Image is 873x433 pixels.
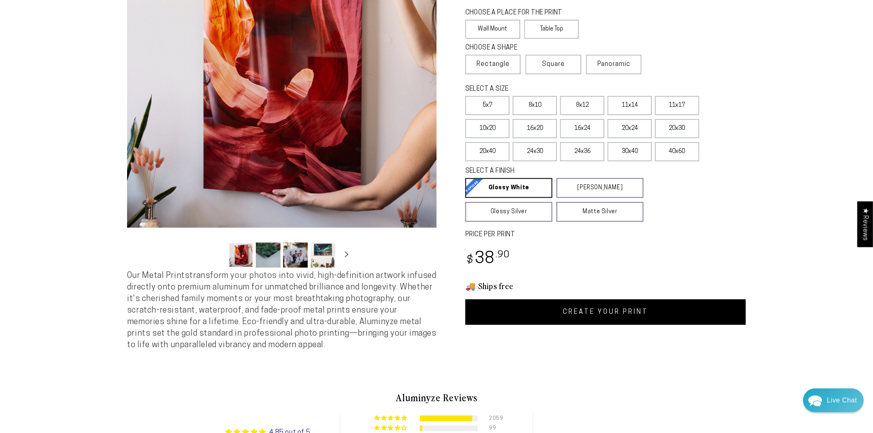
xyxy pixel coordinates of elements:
[655,142,699,161] label: 40x60
[465,85,630,94] legend: SELECT A SIZE
[465,43,573,53] legend: CHOOSE A SHAPE
[524,20,579,39] label: Table Top
[465,20,520,39] label: Wall Mount
[465,119,510,138] label: 10x20
[127,272,436,349] span: Our Metal Prints transform your photos into vivid, high-definition artwork infused directly onto ...
[465,230,746,240] label: PRICE PER PRINT
[655,119,699,138] label: 20x30
[229,242,253,268] button: Load image 1 in gallery view
[465,142,510,161] label: 20x40
[542,59,565,69] span: Square
[655,96,699,115] label: 11x17
[803,388,864,412] div: Chat widget toggle
[489,426,499,431] div: 99
[465,280,746,291] h3: 🚚 Ships free
[827,388,857,412] div: Contact Us Directly
[465,96,510,115] label: 5x7
[465,178,552,198] a: Glossy White
[465,8,571,18] legend: CHOOSE A PLACE FOR THE PRINT
[608,96,652,115] label: 11x14
[374,425,408,431] div: 4% (99) reviews with 4 star rating
[283,242,308,268] button: Load image 3 in gallery view
[465,251,510,267] bdi: 38
[310,242,335,268] button: Load image 4 in gallery view
[608,142,652,161] label: 30x40
[513,119,557,138] label: 16x20
[465,299,746,325] a: CREATE YOUR PRINT
[557,178,644,198] a: [PERSON_NAME]
[597,61,630,68] span: Panoramic
[560,96,604,115] label: 8x12
[196,391,677,405] h2: Aluminyze Reviews
[560,119,604,138] label: 16x24
[465,167,624,176] legend: SELECT A FINISH
[513,96,557,115] label: 8x10
[560,142,604,161] label: 24x36
[608,119,652,138] label: 20x24
[513,142,557,161] label: 24x30
[495,250,510,260] sup: .90
[489,416,499,421] div: 2059
[857,201,873,247] div: Click to open Judge.me floating reviews tab
[477,59,510,69] span: Rectangle
[374,415,408,421] div: 91% (2059) reviews with 5 star rating
[337,246,356,264] button: Slide right
[557,202,644,222] a: Matte Silver
[465,202,552,222] a: Glossy Silver
[256,242,281,268] button: Load image 2 in gallery view
[208,246,226,264] button: Slide left
[467,255,474,266] span: $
